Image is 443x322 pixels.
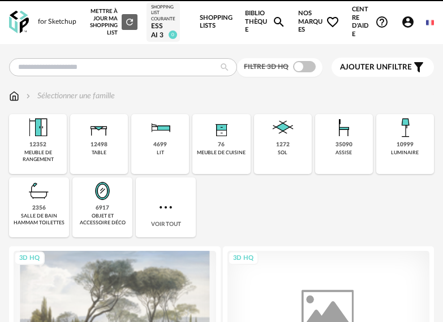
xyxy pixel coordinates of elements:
button: Ajouter unfiltre Filter icon [332,58,434,77]
div: 2356 [32,204,46,212]
div: 1272 [276,141,290,149]
span: Filtre 3D HQ [244,63,289,70]
img: more.7b13dc1.svg [157,198,175,216]
div: Sélectionner une famille [24,90,115,102]
img: Rangement.png [208,114,235,141]
img: Miroir.png [89,177,116,204]
span: Centre d'aideHelp Circle Outline icon [352,6,388,38]
span: Heart Outline icon [326,15,339,29]
img: svg+xml;base64,PHN2ZyB3aWR0aD0iMTYiIGhlaWdodD0iMTciIHZpZXdCb3g9IjAgMCAxNiAxNyIgZmlsbD0ibm9uZSIgeG... [9,90,19,102]
span: Help Circle Outline icon [375,15,389,29]
div: Voir tout [136,177,196,237]
div: 12498 [91,141,107,149]
div: meuble de rangement [12,150,63,163]
img: OXP [9,11,29,34]
img: Luminaire.png [392,114,419,141]
img: svg+xml;base64,PHN2ZyB3aWR0aD0iMTYiIGhlaWdodD0iMTYiIHZpZXdCb3g9IjAgMCAxNiAxNiIgZmlsbD0ibm9uZSIgeG... [24,90,33,102]
img: Salle%20de%20bain.png [25,177,53,204]
span: Ajouter un [340,63,388,71]
div: for Sketchup [38,18,76,27]
div: 10999 [397,141,414,149]
img: Assise.png [330,114,358,141]
img: fr [426,19,434,27]
div: ESSAI 3 [151,22,175,40]
div: meuble de cuisine [197,150,246,156]
span: filtre [340,63,412,72]
div: lit [157,150,164,156]
div: sol [278,150,287,156]
div: Shopping List courante [151,5,175,22]
img: Sol.png [269,114,296,141]
div: table [92,150,106,156]
span: Refresh icon [124,19,135,25]
div: 3D HQ [14,251,45,266]
img: Table.png [85,114,113,141]
div: 6917 [96,204,109,212]
div: salle de bain hammam toilettes [12,213,66,226]
span: Magnify icon [272,15,286,29]
div: 35090 [336,141,352,149]
span: Account Circle icon [401,15,415,29]
div: 12352 [29,141,46,149]
div: 3D HQ [228,251,259,266]
span: 0 [169,31,177,39]
span: Filter icon [412,60,425,74]
img: Literie.png [147,114,174,141]
div: Mettre à jour ma Shopping List [89,8,137,36]
span: Account Circle icon [401,15,420,29]
div: 76 [218,141,225,149]
img: Meuble%20de%20rangement.png [24,114,51,141]
div: luminaire [391,150,419,156]
div: assise [336,150,352,156]
div: 4699 [153,141,167,149]
div: objet et accessoire déco [76,213,129,226]
a: Shopping List courante ESSAI 3 0 [151,5,175,40]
